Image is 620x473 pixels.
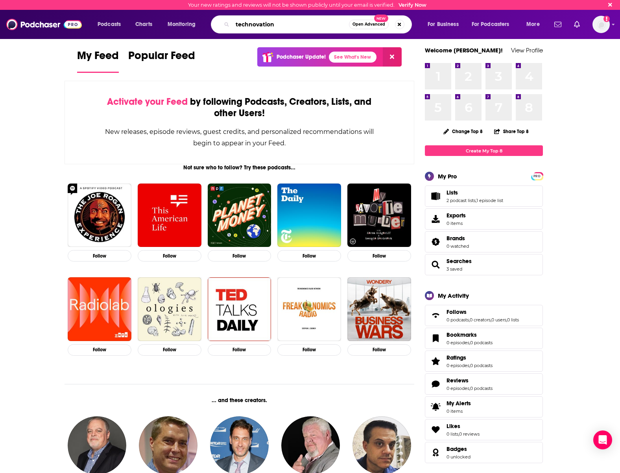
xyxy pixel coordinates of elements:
[425,396,543,417] a: My Alerts
[329,52,376,63] a: See What's New
[130,18,157,31] a: Charts
[277,54,326,60] p: Podchaser Update!
[447,189,503,196] a: Lists
[491,317,506,323] a: 0 users
[532,173,542,179] a: PRO
[447,431,458,437] a: 0 lists
[447,331,477,338] span: Bookmarks
[347,344,411,356] button: Follow
[98,19,121,30] span: Podcasts
[447,340,469,345] a: 0 episodes
[77,49,119,67] span: My Feed
[374,15,388,22] span: New
[65,397,414,404] div: ... and these creators.
[428,378,443,390] a: Reviews
[447,235,465,242] span: Brands
[138,277,201,341] img: Ologies with Alie Ward
[277,277,341,341] img: Freakonomics Radio
[447,212,466,219] span: Exports
[447,386,469,391] a: 0 episodes
[438,173,457,180] div: My Pro
[425,442,543,463] span: Badges
[447,400,471,407] span: My Alerts
[447,377,493,384] a: Reviews
[425,351,543,372] span: Ratings
[428,236,443,247] a: Brands
[447,317,469,323] a: 0 podcasts
[277,250,341,262] button: Follow
[507,317,519,323] a: 0 lists
[352,22,385,26] span: Open Advanced
[68,344,131,356] button: Follow
[428,259,443,270] a: Searches
[472,19,509,30] span: For Podcasters
[349,20,389,29] button: Open AdvancedNew
[439,126,487,136] button: Change Top 8
[399,2,426,8] a: Verify Now
[428,424,443,435] a: Likes
[447,423,480,430] a: Likes
[425,419,543,440] span: Likes
[428,333,443,344] a: Bookmarks
[447,408,471,414] span: 0 items
[593,430,612,449] div: Open Intercom Messenger
[494,124,529,139] button: Share Top 8
[447,258,472,265] span: Searches
[68,277,131,341] img: Radiolab
[128,49,195,67] span: Popular Feed
[218,15,419,33] div: Search podcasts, credits, & more...
[347,277,411,341] a: Business Wars
[135,19,152,30] span: Charts
[428,356,443,367] a: Ratings
[425,254,543,275] span: Searches
[447,235,469,242] a: Brands
[447,354,493,361] a: Ratings
[447,377,469,384] span: Reviews
[551,18,565,31] a: Show notifications dropdown
[92,18,131,31] button: open menu
[162,18,206,31] button: open menu
[447,198,476,203] a: 2 podcast lists
[138,184,201,247] a: This American Life
[347,250,411,262] button: Follow
[425,145,543,156] a: Create My Top 8
[447,266,462,272] a: 3 saved
[521,18,550,31] button: open menu
[428,213,443,224] span: Exports
[138,344,201,356] button: Follow
[447,445,467,453] span: Badges
[168,19,196,30] span: Monitoring
[428,19,459,30] span: For Business
[128,49,195,73] a: Popular Feed
[422,18,469,31] button: open menu
[68,184,131,247] a: The Joe Rogan Experience
[438,292,469,299] div: My Activity
[447,363,469,368] a: 0 episodes
[447,308,467,315] span: Follows
[425,208,543,230] a: Exports
[208,250,271,262] button: Follow
[208,277,271,341] img: TED Talks Daily
[603,16,610,22] svg: Email not verified
[107,96,188,108] span: Activate your Feed
[428,310,443,321] a: Follows
[188,2,426,8] div: Your new ratings and reviews will not be shown publicly until your email is verified.
[138,250,201,262] button: Follow
[491,317,491,323] span: ,
[104,126,375,149] div: New releases, episode reviews, guest credits, and personalized recommendations will begin to appe...
[447,221,466,226] span: 0 items
[592,16,610,33] img: User Profile
[425,328,543,349] span: Bookmarks
[526,19,540,30] span: More
[347,184,411,247] img: My Favorite Murder with Karen Kilgariff and Georgia Hardstark
[208,344,271,356] button: Follow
